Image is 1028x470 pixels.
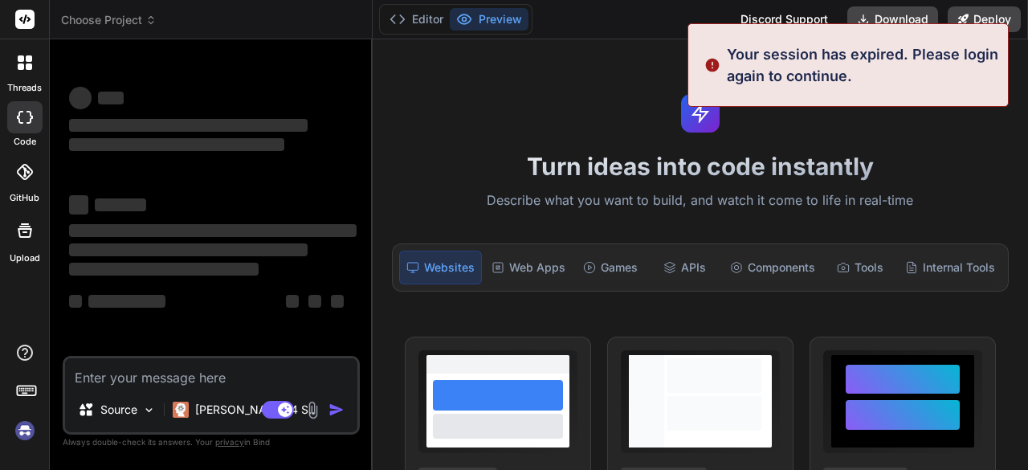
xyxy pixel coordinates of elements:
p: Your session has expired. Please login again to continue. [727,43,998,87]
div: Discord Support [731,6,838,32]
span: ‌ [308,295,321,308]
span: ‌ [69,243,308,256]
img: signin [11,417,39,444]
div: Components [724,251,822,284]
span: ‌ [98,92,124,104]
div: APIs [649,251,720,284]
span: privacy [215,437,244,447]
div: Internal Tools [899,251,1001,284]
label: code [14,135,36,149]
span: ‌ [95,198,146,211]
img: alert [704,43,720,87]
p: Always double-check its answers. Your in Bind [63,435,360,450]
button: Deploy [948,6,1021,32]
img: attachment [304,401,322,419]
span: ‌ [69,138,284,151]
span: ‌ [69,87,92,109]
button: Preview [450,8,528,31]
h1: Turn ideas into code instantly [382,152,1018,181]
div: Web Apps [485,251,572,284]
div: Tools [825,251,895,284]
img: icon [328,402,345,418]
span: ‌ [69,295,82,308]
div: Games [575,251,646,284]
span: ‌ [69,195,88,215]
span: ‌ [331,295,344,308]
span: ‌ [88,295,165,308]
span: ‌ [69,119,308,132]
img: Claude 4 Sonnet [173,402,189,418]
label: GitHub [10,191,39,205]
button: Editor [383,8,450,31]
span: ‌ [69,263,259,276]
span: Choose Project [61,12,157,28]
span: ‌ [69,224,357,237]
label: threads [7,81,42,95]
p: [PERSON_NAME] 4 S.. [195,402,315,418]
div: Websites [399,251,482,284]
img: Pick Models [142,403,156,417]
p: Source [100,402,137,418]
span: ‌ [286,295,299,308]
button: Download [847,6,938,32]
label: Upload [10,251,40,265]
p: Describe what you want to build, and watch it come to life in real-time [382,190,1018,211]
